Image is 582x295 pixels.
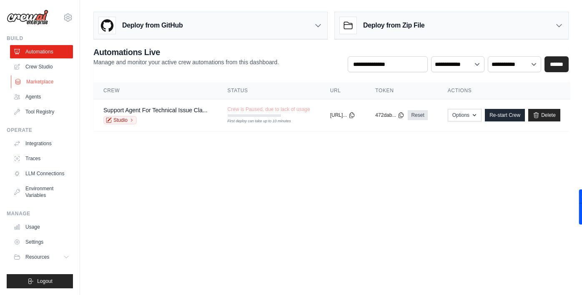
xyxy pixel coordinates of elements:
a: LLM Connections [10,167,73,180]
iframe: Chat Widget [540,255,582,295]
p: Manage and monitor your active crew automations from this dashboard. [93,58,279,66]
a: Delete [528,109,560,121]
th: URL [320,82,366,99]
button: Options [448,109,482,121]
span: Crew is Paused, due to lack of usage [228,106,310,113]
th: Token [365,82,437,99]
span: Resources [25,254,49,260]
a: Usage [10,220,73,234]
th: Actions [438,82,570,99]
h3: Deploy from GitHub [122,20,183,30]
img: Logo [7,10,48,25]
th: Crew [93,82,218,99]
img: GitHub Logo [99,17,115,34]
a: Support Agent For Technical Issue Cla... [103,107,208,113]
a: Integrations [10,137,73,150]
button: 472dab... [375,112,404,119]
div: Build [7,35,73,42]
a: Reset [408,110,427,120]
a: Studio [103,116,137,124]
a: Tool Registry [10,105,73,119]
a: Re-start Crew [485,109,525,121]
div: Manage [7,210,73,217]
a: Crew Studio [10,60,73,73]
a: Automations [10,45,73,58]
div: Operate [7,127,73,134]
th: Status [218,82,320,99]
a: Settings [10,235,73,249]
span: Logout [37,278,53,285]
button: Resources [10,250,73,264]
a: Agents [10,90,73,103]
a: Marketplace [11,75,74,88]
h2: Automations Live [93,46,279,58]
h3: Deploy from Zip File [363,20,424,30]
button: Logout [7,274,73,288]
div: First deploy can take up to 10 minutes [228,119,281,124]
a: Traces [10,152,73,165]
a: Environment Variables [10,182,73,202]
